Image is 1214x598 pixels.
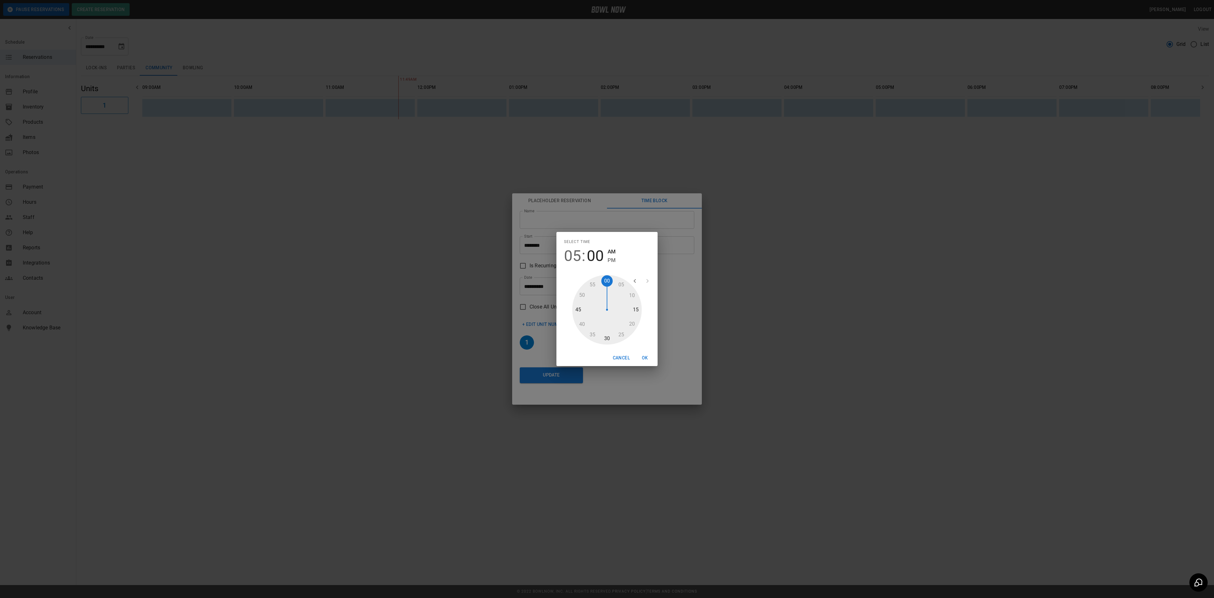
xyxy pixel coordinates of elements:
button: PM [608,256,616,265]
button: AM [608,247,616,256]
span: : [582,247,586,265]
button: open previous view [628,275,641,287]
button: 00 [587,247,604,265]
span: Select time [564,237,590,247]
button: Cancel [610,352,632,364]
button: OK [635,352,655,364]
button: 05 [564,247,581,265]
